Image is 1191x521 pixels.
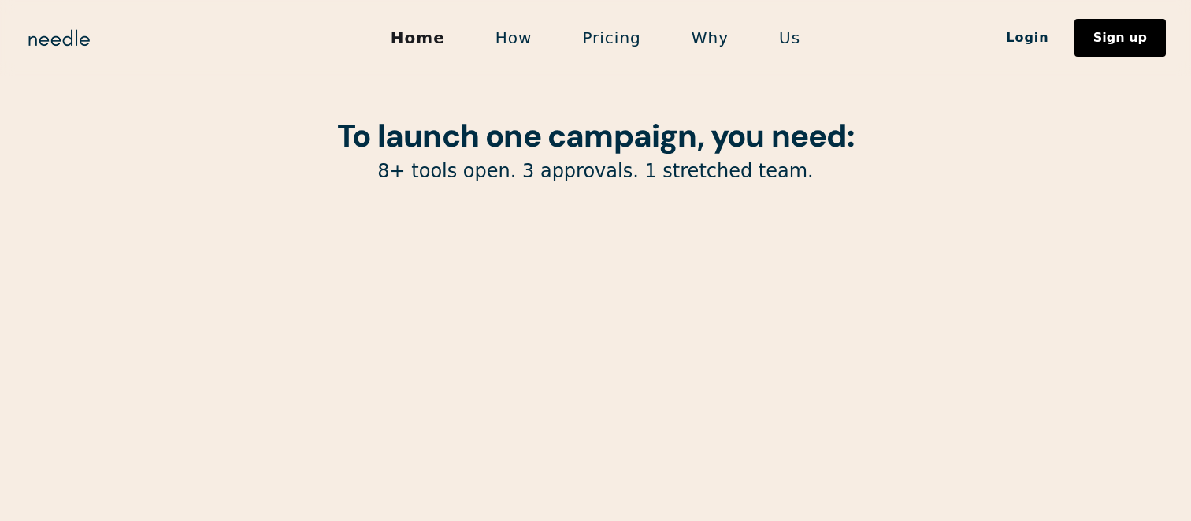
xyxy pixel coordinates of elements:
a: Us [754,21,826,54]
a: Pricing [557,21,666,54]
a: Sign up [1074,19,1166,57]
a: Login [981,24,1074,51]
a: How [470,21,558,54]
a: Why [666,21,754,54]
a: Home [365,21,470,54]
p: 8+ tools open. 3 approvals. 1 stretched team. [194,159,997,184]
div: Sign up [1093,32,1147,44]
strong: To launch one campaign, you need: [337,115,854,156]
